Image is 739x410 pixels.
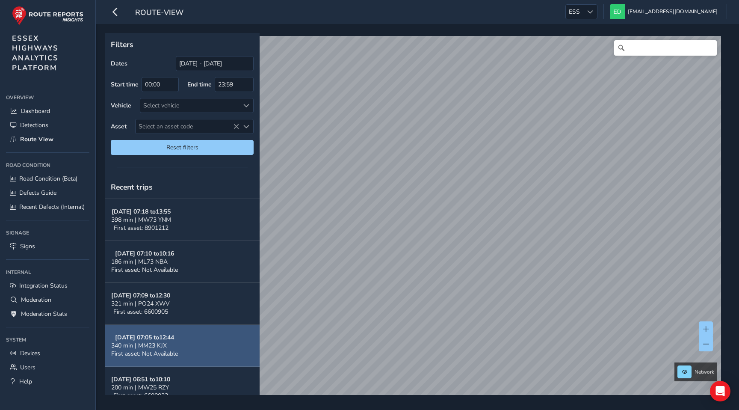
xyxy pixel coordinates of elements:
button: [DATE] 07:05 to12:44340 min | MM23 KJXFirst asset: Not Available [105,325,260,367]
span: 321 min | PO24 XWV [111,300,170,308]
strong: [DATE] 07:09 to 12:30 [111,291,170,300]
span: Recent Defects (Internal) [19,203,85,211]
span: Detections [20,121,48,129]
a: Road Condition (Beta) [6,172,89,186]
div: Road Condition [6,159,89,172]
a: Recent Defects (Internal) [6,200,89,214]
span: 398 min | MW73 YNM [111,216,171,224]
span: Devices [20,349,40,357]
button: [DATE] 07:09 to12:30321 min | PO24 XWVFirst asset: 6600905 [105,283,260,325]
span: Dashboard [21,107,50,115]
a: Users [6,360,89,374]
span: ESSEX HIGHWAYS ANALYTICS PLATFORM [12,33,59,73]
strong: [DATE] 07:18 to 13:55 [112,208,171,216]
label: End time [187,80,212,89]
span: route-view [135,7,183,19]
label: Start time [111,80,139,89]
a: Moderation Stats [6,307,89,321]
span: First asset: Not Available [111,266,178,274]
strong: [DATE] 07:10 to 10:16 [115,250,174,258]
div: Open Intercom Messenger [710,381,730,401]
span: Moderation [21,296,51,304]
a: Integration Status [6,279,89,293]
span: Road Condition (Beta) [19,175,77,183]
a: Detections [6,118,89,132]
span: First asset: Not Available [111,350,178,358]
span: Defects Guide [19,189,56,197]
span: Signs [20,242,35,250]
label: Vehicle [111,101,131,110]
button: [DATE] 07:18 to13:55398 min | MW73 YNMFirst asset: 8901212 [105,199,260,241]
button: Reset filters [111,140,254,155]
img: diamond-layout [610,4,625,19]
div: Select vehicle [140,98,239,113]
div: Overview [6,91,89,104]
span: Recent trips [111,182,153,192]
button: [DATE] 06:51 to10:10200 min | MW25 RZYFirst asset: 6600033 [105,367,260,409]
input: Search [614,40,717,56]
span: First asset: 6600905 [113,308,168,316]
button: [DATE] 07:10 to10:16186 min | ML73 NBAFirst asset: Not Available [105,241,260,283]
a: Defects Guide [6,186,89,200]
label: Dates [111,59,127,68]
div: Select an asset code [239,119,253,134]
a: Moderation [6,293,89,307]
div: Internal [6,266,89,279]
span: First asset: 6600033 [113,392,168,400]
span: Reset filters [117,143,247,152]
p: Filters [111,39,254,50]
div: Signage [6,226,89,239]
strong: [DATE] 07:05 to 12:44 [115,333,174,342]
span: ESS [566,5,583,19]
span: First asset: 8901212 [114,224,168,232]
span: Help [19,377,32,386]
label: Asset [111,122,127,131]
span: [EMAIL_ADDRESS][DOMAIN_NAME] [628,4,718,19]
div: System [6,333,89,346]
span: Moderation Stats [21,310,67,318]
a: Signs [6,239,89,253]
a: Help [6,374,89,389]
span: Select an asset code [136,119,239,134]
strong: [DATE] 06:51 to 10:10 [111,375,170,383]
a: Route View [6,132,89,146]
span: Network [695,368,714,375]
a: Dashboard [6,104,89,118]
span: Users [20,363,35,371]
button: [EMAIL_ADDRESS][DOMAIN_NAME] [610,4,721,19]
span: Integration Status [19,282,68,290]
span: 340 min | MM23 KJX [111,342,167,350]
span: Route View [20,135,53,143]
canvas: Map [108,36,721,405]
span: 200 min | MW25 RZY [111,383,169,392]
span: 186 min | ML73 NBA [111,258,168,266]
a: Devices [6,346,89,360]
img: rr logo [12,6,83,25]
